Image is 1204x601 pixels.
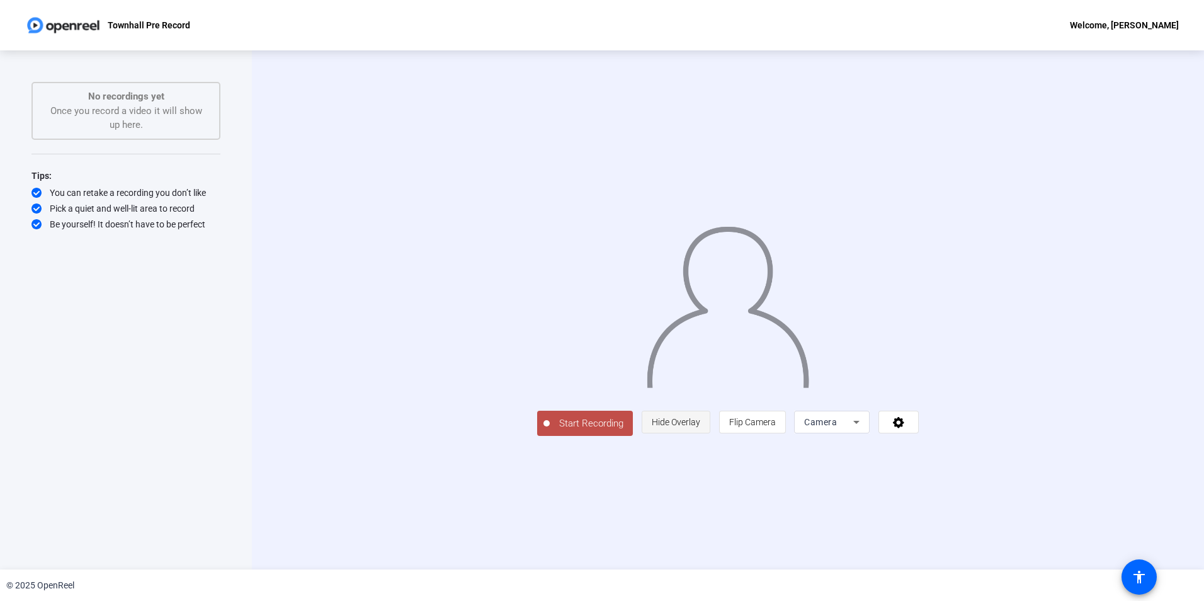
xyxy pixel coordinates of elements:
div: Tips: [31,168,220,183]
div: Pick a quiet and well-lit area to record [31,202,220,215]
img: overlay [645,216,810,388]
button: Hide Overlay [642,411,710,433]
img: OpenReel logo [25,13,101,38]
p: No recordings yet [45,89,207,104]
div: Be yourself! It doesn’t have to be perfect [31,218,220,231]
span: Flip Camera [729,417,776,427]
span: Camera [804,417,837,427]
button: Start Recording [537,411,633,436]
div: You can retake a recording you don’t like [31,186,220,199]
div: © 2025 OpenReel [6,579,74,592]
mat-icon: accessibility [1132,570,1147,585]
div: Once you record a video it will show up here. [45,89,207,132]
span: Start Recording [550,416,633,431]
span: Hide Overlay [652,417,700,427]
button: Flip Camera [719,411,786,433]
div: Welcome, [PERSON_NAME] [1070,18,1179,33]
p: Townhall Pre Record [108,18,190,33]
